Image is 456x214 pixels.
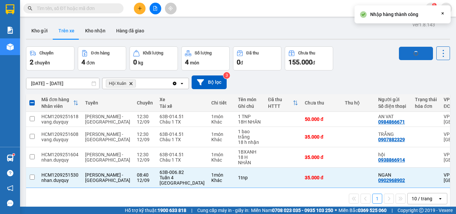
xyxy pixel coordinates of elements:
[41,132,78,137] div: HCM1209251608
[185,58,189,66] span: 4
[265,94,301,112] th: Toggle SortBy
[268,97,293,102] div: Đã thu
[137,132,153,137] div: 12:30
[41,172,78,178] div: HCM1209251530
[211,152,231,157] div: 1 món
[438,196,443,201] svg: open
[399,47,433,60] button: loading Nhập hàng
[158,208,186,213] strong: 1900 633 818
[191,207,192,214] span: |
[41,119,78,125] div: vang.duyquy
[378,103,408,109] div: Số điện thoại
[160,103,205,109] div: Tài xế
[160,175,205,186] div: Tuấn 4 [GEOGRAPHIC_DATA]
[6,6,52,14] div: Hội Xuân
[238,129,261,140] div: 1 bao trắng
[305,117,338,122] div: 50.000 đ
[137,119,153,125] div: 12/09
[238,155,261,165] div: 18 H NHÂN
[305,155,338,160] div: 35.000 đ
[160,132,205,137] div: 63B-014.51
[137,172,153,178] div: 08:40
[238,140,261,145] div: 18 h nhận
[192,75,227,89] button: Bộ lọc
[345,100,372,105] div: Thu hộ
[137,80,138,87] input: Selected Hội Xuân.
[233,46,281,70] button: Đã thu0đ
[392,207,393,214] span: |
[26,78,99,89] input: Select a date range.
[211,137,231,142] div: Khác
[57,6,73,13] span: Nhận:
[378,114,408,119] div: AN VAT
[211,114,231,119] div: 1 món
[238,119,261,125] div: 18H NHÂN
[370,11,418,18] div: Nhập hàng thành công
[211,119,231,125] div: Khác
[7,43,14,50] img: warehouse-icon
[137,114,153,119] div: 12:30
[211,172,231,178] div: 1 món
[138,60,143,65] span: kg
[57,22,125,30] div: LAN
[160,170,205,175] div: 63B-006.82
[86,60,95,65] span: đơn
[211,157,231,163] div: Khác
[238,97,261,102] div: Tên món
[137,157,153,163] div: 12/09
[85,152,130,163] span: [PERSON_NAME] - [GEOGRAPHIC_DATA]
[85,172,130,183] span: [PERSON_NAME] - [GEOGRAPHIC_DATA]
[211,100,231,105] div: Chi tiết
[130,46,178,70] button: Khối lượng0kg
[137,137,153,142] div: 12/09
[415,97,437,102] div: Trạng thái
[160,119,205,125] div: Châu 1 TX
[305,134,338,140] div: 35.000 đ
[28,6,32,11] span: search
[7,155,14,162] img: warehouse-icon
[238,149,261,155] div: 1BXANH
[85,100,130,105] div: Tuyến
[57,6,125,22] div: VP [GEOGRAPHIC_DATA]
[172,81,177,86] svg: Clear all
[238,103,261,109] div: Ghi chú
[312,60,315,65] span: đ
[160,137,205,142] div: Châu 1 TX
[37,5,116,12] input: Tìm tên, số ĐT hoặc mã đơn
[179,81,185,86] svg: open
[109,81,126,86] span: Hội Xuân
[150,3,161,14] button: file-add
[35,60,50,65] span: chuyến
[133,58,137,66] span: 0
[6,6,16,13] span: Gửi:
[223,72,230,79] sup: 3
[288,58,312,66] span: 155.000
[298,51,315,55] div: Chưa thu
[378,157,405,163] div: 0938866914
[272,208,333,213] strong: 0708 023 035 - 0935 103 250
[358,208,387,213] strong: 0369 525 060
[268,103,293,109] div: HTTT
[6,14,52,22] div: QUÍ
[378,132,408,137] div: TRẮNG
[190,60,199,65] span: món
[285,46,333,70] button: Chưa thu155.000đ
[251,207,333,214] span: Miền Nam
[7,200,13,206] span: message
[30,58,33,66] span: 2
[335,209,337,212] span: ⚪️
[7,27,14,34] img: solution-icon
[78,46,126,70] button: Đơn hàng4đơn
[412,195,432,202] div: 10 / trang
[378,97,408,102] div: Người gửi
[137,178,153,183] div: 12/09
[338,207,387,214] span: Miền Bắc
[6,4,14,14] img: logo-vxr
[378,172,408,178] div: NGAN
[160,157,205,163] div: Châu 1 TX
[160,152,205,157] div: 63B-014.51
[195,51,212,55] div: Số lượng
[440,3,452,14] button: caret-down
[415,103,437,109] div: hóa đơn
[419,208,424,213] span: copyright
